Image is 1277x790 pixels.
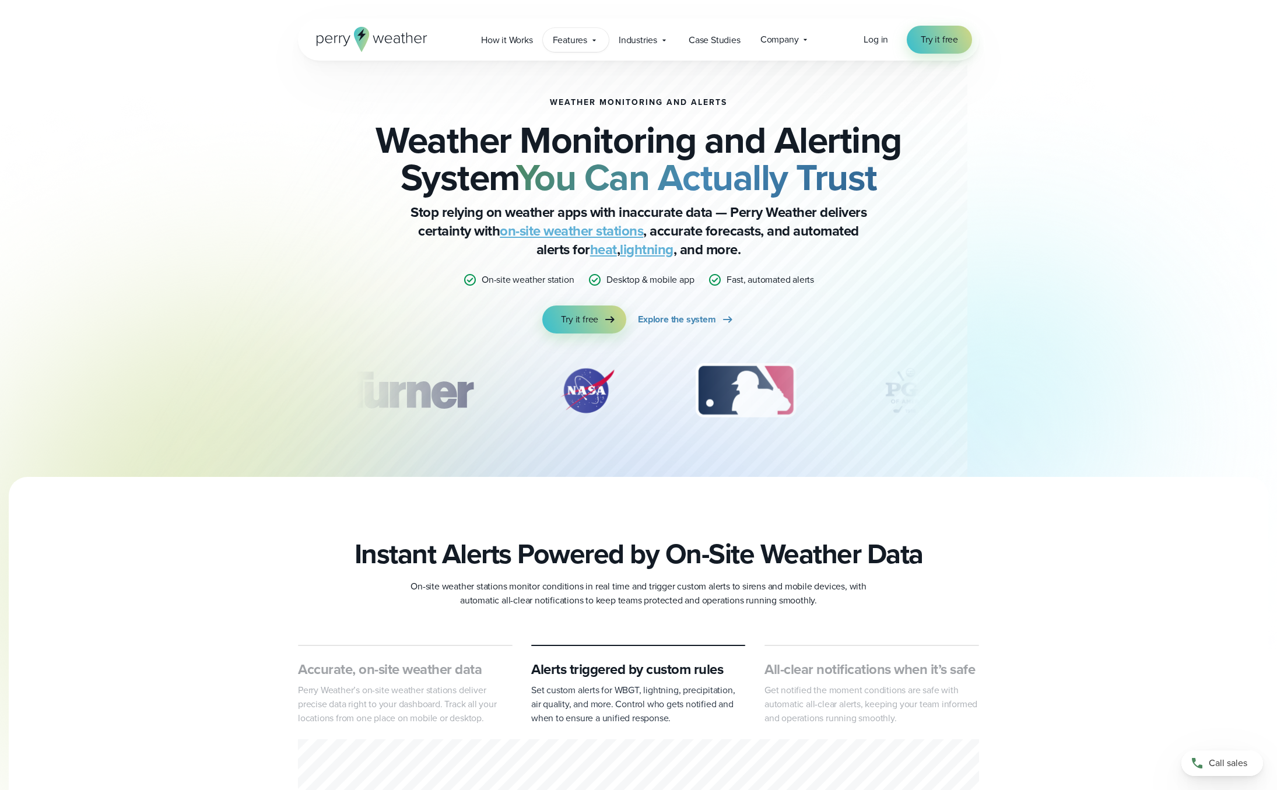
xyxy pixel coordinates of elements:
[760,33,799,47] span: Company
[561,313,598,326] span: Try it free
[1181,750,1263,776] a: Call sales
[550,98,727,107] h1: Weather Monitoring and Alerts
[590,239,617,260] a: heat
[1209,756,1247,770] span: Call sales
[553,33,587,47] span: Features
[620,239,673,260] a: lightning
[482,273,574,287] p: On-site weather station
[638,313,715,326] span: Explore the system
[619,33,657,47] span: Industries
[481,33,533,47] span: How it Works
[907,26,972,54] a: Try it free
[325,361,490,420] img: Turner-Construction_1.svg
[542,306,626,333] a: Try it free
[764,660,979,679] h3: All-clear notifications when it’s safe
[405,203,872,259] p: Stop relying on weather apps with inaccurate data — Perry Weather delivers certainty with , accur...
[356,121,921,196] h2: Weather Monitoring and Alerting System
[325,361,490,420] div: 1 of 12
[864,361,957,420] img: PGA.svg
[684,361,807,420] img: MLB.svg
[727,273,814,287] p: Fast, automated alerts
[531,660,746,679] h3: Alerts triggered by custom rules
[355,538,923,570] h2: Instant Alerts Powered by On-Site Weather Data
[546,361,628,420] div: 2 of 12
[500,220,643,241] a: on-site weather stations
[405,580,872,608] p: On-site weather stations monitor conditions in real time and trigger custom alerts to sirens and ...
[298,683,513,725] p: Perry Weather’s on-site weather stations deliver precise data right to your dashboard. Track all ...
[546,361,628,420] img: NASA.svg
[864,361,957,420] div: 4 of 12
[516,150,877,205] strong: You Can Actually Trust
[864,33,888,47] a: Log in
[684,361,807,420] div: 3 of 12
[298,660,513,679] h3: Accurate, on-site weather data
[471,28,543,52] a: How it Works
[679,28,750,52] a: Case Studies
[606,273,694,287] p: Desktop & mobile app
[356,361,921,426] div: slideshow
[864,33,888,46] span: Log in
[921,33,958,47] span: Try it free
[531,683,746,725] p: Set custom alerts for WBGT, lightning, precipitation, air quality, and more. Control who gets not...
[689,33,741,47] span: Case Studies
[638,306,734,333] a: Explore the system
[764,683,979,725] p: Get notified the moment conditions are safe with automatic all-clear alerts, keeping your team in...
